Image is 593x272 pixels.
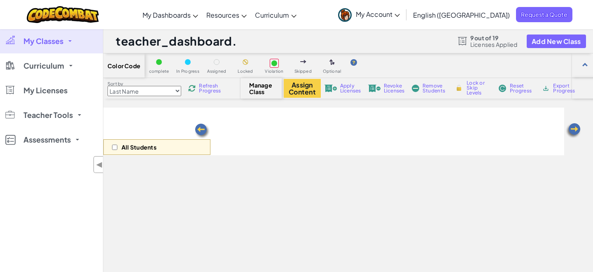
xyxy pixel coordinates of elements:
span: My Classes [23,37,63,45]
span: Skipped [294,69,312,74]
img: IconReset.svg [498,85,507,92]
a: My Dashboards [138,4,202,26]
span: Manage Class [249,82,273,95]
span: Locked [238,69,253,74]
img: Arrow_Left.png [194,123,210,139]
span: Assessments [23,136,71,143]
img: IconSkippedLevel.svg [300,60,306,63]
span: English ([GEOGRAPHIC_DATA]) [413,11,510,19]
span: Resources [206,11,239,19]
img: IconRemoveStudents.svg [412,85,419,92]
span: Reset Progress [510,83,535,93]
span: Optional [323,69,341,74]
img: avatar [338,8,352,22]
span: Color Code [107,62,140,69]
span: Curriculum [255,11,289,19]
span: Apply Licenses [340,83,361,93]
span: In Progress [176,69,199,74]
span: complete [149,69,169,74]
span: Refresh Progress [199,83,224,93]
a: My Account [334,2,404,28]
span: My Licenses [23,87,68,94]
img: IconLicenseRevoke.svg [368,85,381,92]
a: Curriculum [251,4,301,26]
h1: teacher_dashboard. [116,33,237,49]
img: IconOptionalLevel.svg [329,59,335,66]
span: Revoke Licenses [384,83,405,93]
img: Arrow_Left.png [565,122,581,139]
a: English ([GEOGRAPHIC_DATA]) [409,4,514,26]
img: IconLicenseApply.svg [325,85,337,92]
span: Curriculum [23,62,64,69]
span: Remove Students [423,83,447,93]
span: My Dashboards [142,11,191,19]
a: Resources [202,4,251,26]
button: Add New Class [527,35,586,48]
span: My Account [356,10,400,18]
span: Violation [265,69,283,74]
label: Sort by [107,81,181,87]
span: Assigned [207,69,226,74]
img: IconLock.svg [455,84,463,92]
img: CodeCombat logo [27,6,99,23]
span: ◀ [96,159,103,171]
span: Teacher Tools [23,111,73,119]
img: IconReload.svg [188,85,196,92]
span: Export Progress [553,83,578,93]
span: Licenses Applied [470,41,518,48]
a: Request a Quote [516,7,572,22]
p: All Students [121,144,156,150]
button: Assign Content [284,79,321,98]
span: Lock or Skip Levels [467,81,491,95]
img: IconHint.svg [350,59,357,66]
img: IconArchive.svg [542,85,550,92]
span: 9 out of 19 [470,35,518,41]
